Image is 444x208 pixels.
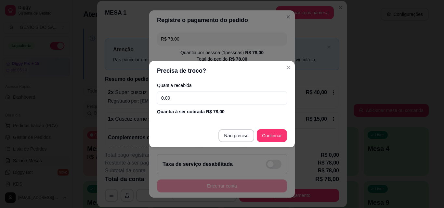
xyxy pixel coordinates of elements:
button: Não preciso [218,129,255,142]
header: Precisa de troco? [149,61,295,80]
div: Quantia à ser cobrada R$ 78,00 [157,108,287,115]
button: Continuar [257,129,287,142]
label: Quantia recebida [157,83,287,88]
button: Close [283,62,294,73]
